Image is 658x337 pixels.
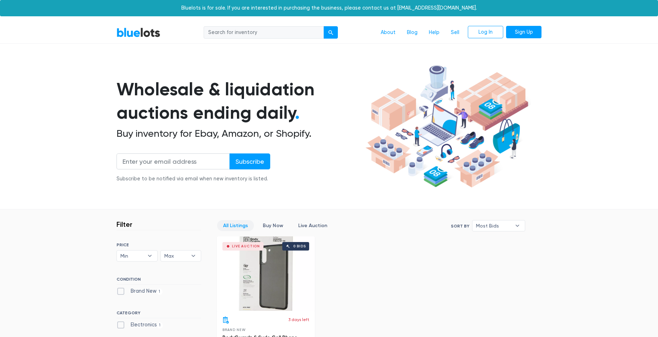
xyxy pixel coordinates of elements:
a: Help [423,26,445,39]
div: Live Auction [232,245,260,248]
span: . [295,102,300,123]
div: 0 bids [293,245,306,248]
span: 1 [157,289,163,294]
a: Buy Now [257,220,289,231]
input: Enter your email address [117,153,230,169]
a: Log In [468,26,503,39]
a: BlueLots [117,27,160,38]
h6: CATEGORY [117,310,201,318]
label: Electronics [117,321,163,329]
span: Most Bids [476,220,511,231]
b: ▾ [186,251,201,261]
h6: CONDITION [117,277,201,285]
div: Subscribe to be notified via email when new inventory is listed. [117,175,270,183]
a: Live Auction 0 bids [217,236,315,311]
a: Sell [445,26,465,39]
span: Brand New [222,328,245,332]
input: Subscribe [229,153,270,169]
label: Brand New [117,287,163,295]
a: About [375,26,401,39]
img: hero-ee84e7d0318cb26816c560f6b4441b76977f77a177738b4e94f68c95b2b83dbb.png [363,62,531,191]
a: Sign Up [506,26,541,39]
h1: Wholesale & liquidation auctions ending daily [117,78,363,125]
p: 3 days left [288,316,309,323]
h3: Filter [117,220,132,229]
a: Live Auction [292,220,333,231]
span: Min [120,251,144,261]
span: Max [164,251,188,261]
a: All Listings [217,220,254,231]
b: ▾ [510,220,525,231]
h2: Buy inventory for Ebay, Amazon, or Shopify. [117,128,363,140]
input: Search for inventory [204,26,324,39]
b: ▾ [142,251,157,261]
a: Blog [401,26,423,39]
h6: PRICE [117,242,201,247]
span: 1 [157,322,163,328]
label: Sort By [451,223,469,229]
